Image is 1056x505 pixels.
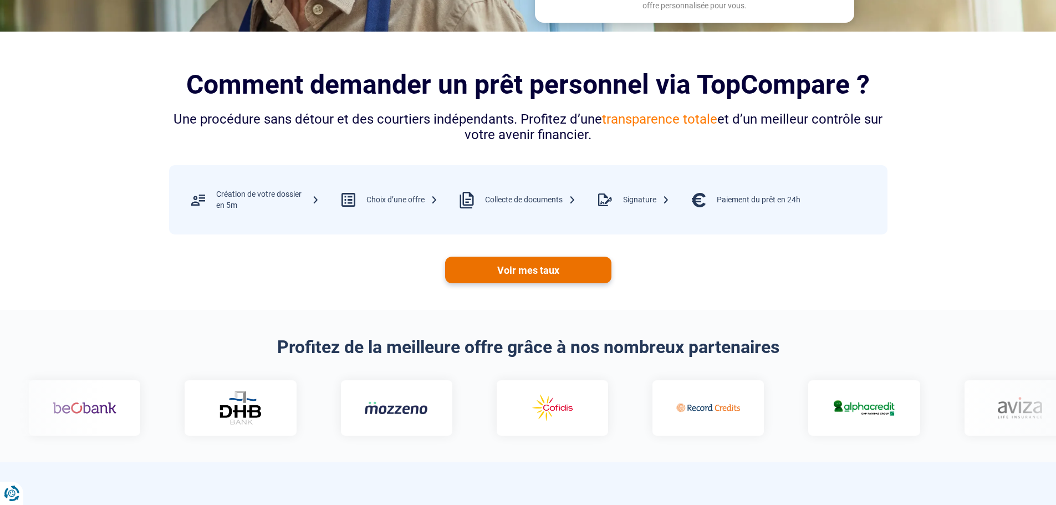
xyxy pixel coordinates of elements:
[717,195,800,206] div: Paiement du prêt en 24h
[217,391,261,425] img: DHB Bank
[623,195,670,206] div: Signature
[675,392,738,424] img: Record credits
[445,257,611,283] a: Voir mes taux
[169,111,887,144] div: Une procédure sans détour et des courtiers indépendants. Profitez d’une et d’un meilleur contrôle...
[485,195,576,206] div: Collecte de documents
[366,195,438,206] div: Choix d’une offre
[216,189,319,211] div: Création de votre dossier en 5m
[169,336,887,358] h2: Profitez de la meilleure offre grâce à nos nombreux partenaires
[169,69,887,100] h2: Comment demander un prêt personnel via TopCompare ?
[830,398,894,417] img: Alphacredit
[51,392,115,424] img: Beobank
[363,401,427,415] img: Mozzeno
[519,392,583,424] img: Cofidis
[602,111,717,127] span: transparence totale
